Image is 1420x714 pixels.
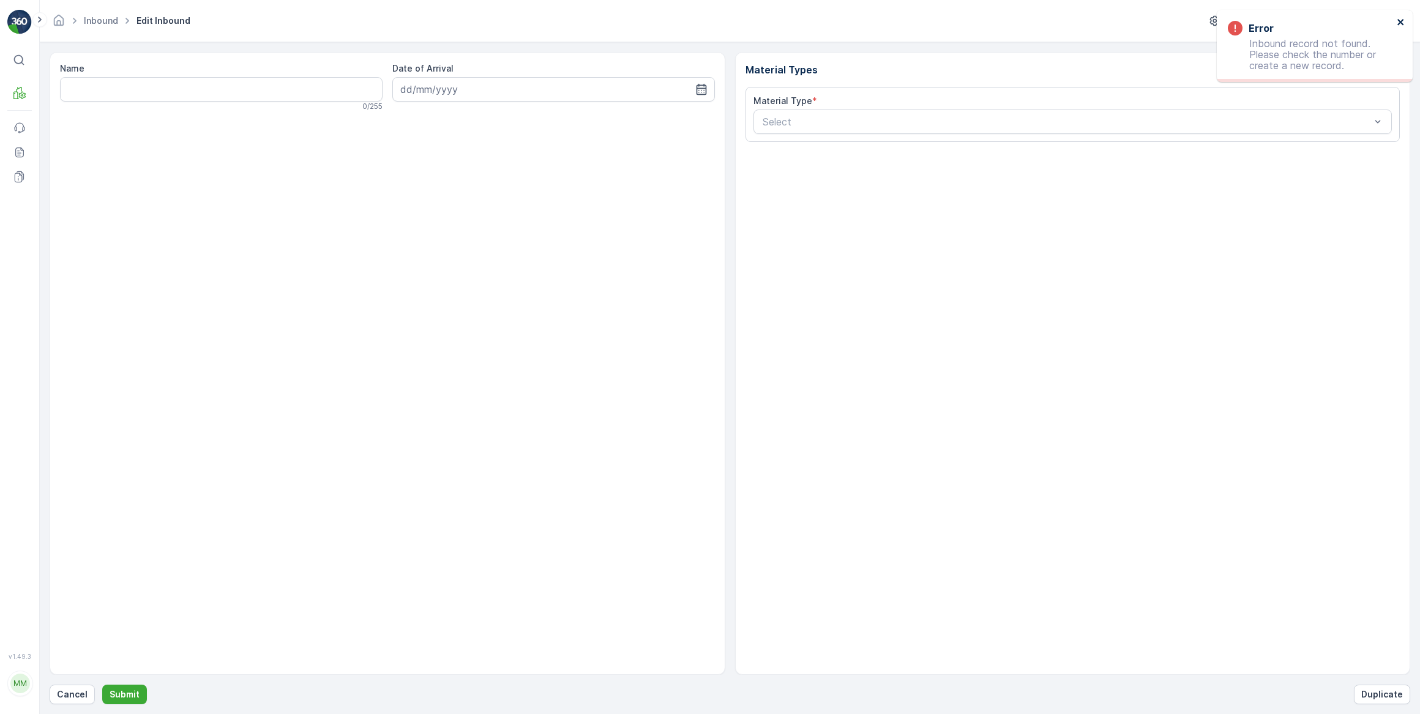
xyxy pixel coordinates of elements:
[10,674,30,693] div: MM
[1249,21,1274,35] h3: Error
[745,62,1400,77] p: Material Types
[84,15,118,26] a: Inbound
[134,15,193,27] span: Edit Inbound
[362,102,383,111] p: 0 / 255
[1361,688,1403,701] p: Duplicate
[753,95,812,106] label: Material Type
[1397,17,1405,29] button: close
[392,77,715,102] input: dd/mm/yyyy
[102,685,147,704] button: Submit
[60,63,84,73] label: Name
[7,10,32,34] img: logo
[7,663,32,704] button: MM
[7,653,32,660] span: v 1.49.3
[57,688,88,701] p: Cancel
[50,685,95,704] button: Cancel
[1228,38,1393,71] p: Inbound record not found. Please check the number or create a new record.
[392,63,454,73] label: Date of Arrival
[110,688,140,701] p: Submit
[763,114,1371,129] p: Select
[1354,685,1410,704] button: Duplicate
[52,18,65,29] a: Homepage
